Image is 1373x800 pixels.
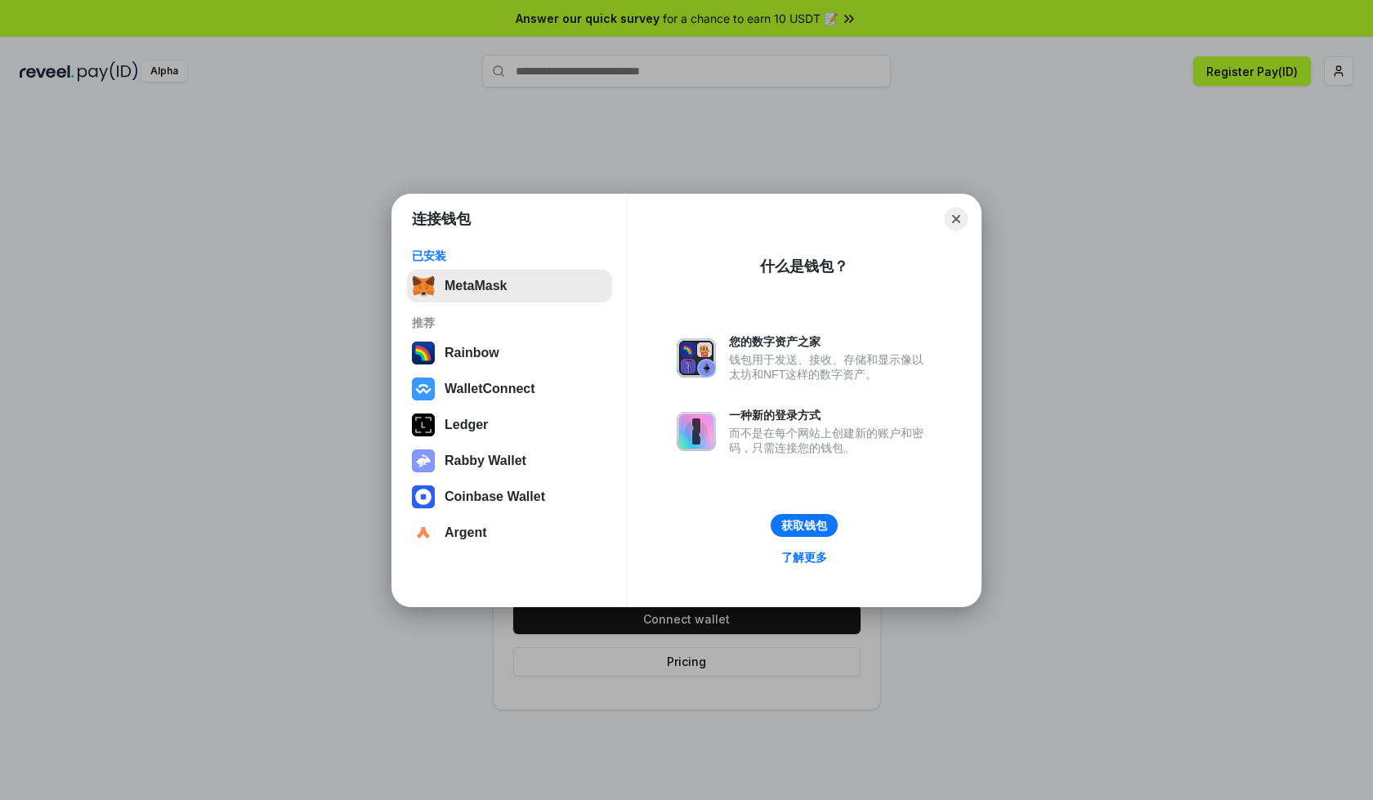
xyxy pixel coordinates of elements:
[729,408,932,422] div: 一种新的登录方式
[677,412,716,451] img: svg+xml,%3Csvg%20xmlns%3D%22http%3A%2F%2Fwww.w3.org%2F2000%2Fsvg%22%20fill%3D%22none%22%20viewBox...
[729,334,932,349] div: 您的数字资产之家
[445,489,545,504] div: Coinbase Wallet
[412,449,435,472] img: svg+xml,%3Csvg%20xmlns%3D%22http%3A%2F%2Fwww.w3.org%2F2000%2Fsvg%22%20fill%3D%22none%22%20viewBox...
[412,209,471,229] h1: 连接钱包
[781,518,827,533] div: 获取钱包
[407,337,612,369] button: Rainbow
[407,445,612,477] button: Rabby Wallet
[412,342,435,364] img: svg+xml,%3Csvg%20width%3D%22120%22%20height%3D%22120%22%20viewBox%3D%220%200%20120%20120%22%20fil...
[412,485,435,508] img: svg+xml,%3Csvg%20width%3D%2228%22%20height%3D%2228%22%20viewBox%3D%220%200%2028%2028%22%20fill%3D...
[760,257,848,276] div: 什么是钱包？
[445,454,526,468] div: Rabby Wallet
[945,208,968,230] button: Close
[407,409,612,441] button: Ledger
[445,525,487,540] div: Argent
[412,413,435,436] img: svg+xml,%3Csvg%20xmlns%3D%22http%3A%2F%2Fwww.w3.org%2F2000%2Fsvg%22%20width%3D%2228%22%20height%3...
[412,275,435,297] img: svg+xml,%3Csvg%20fill%3D%22none%22%20height%3D%2233%22%20viewBox%3D%220%200%2035%2033%22%20width%...
[445,382,535,396] div: WalletConnect
[407,480,612,513] button: Coinbase Wallet
[412,315,607,330] div: 推荐
[729,352,932,382] div: 钱包用于发送、接收、存储和显示像以太坊和NFT这样的数字资产。
[771,547,837,568] a: 了解更多
[412,248,607,263] div: 已安装
[781,550,827,565] div: 了解更多
[407,270,612,302] button: MetaMask
[445,418,488,432] div: Ledger
[412,521,435,544] img: svg+xml,%3Csvg%20width%3D%2228%22%20height%3D%2228%22%20viewBox%3D%220%200%2028%2028%22%20fill%3D...
[407,516,612,549] button: Argent
[729,426,932,455] div: 而不是在每个网站上创建新的账户和密码，只需连接您的钱包。
[445,346,499,360] div: Rainbow
[445,279,507,293] div: MetaMask
[677,338,716,378] img: svg+xml,%3Csvg%20xmlns%3D%22http%3A%2F%2Fwww.w3.org%2F2000%2Fsvg%22%20fill%3D%22none%22%20viewBox...
[412,378,435,400] img: svg+xml,%3Csvg%20width%3D%2228%22%20height%3D%2228%22%20viewBox%3D%220%200%2028%2028%22%20fill%3D...
[407,373,612,405] button: WalletConnect
[771,514,838,537] button: 获取钱包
